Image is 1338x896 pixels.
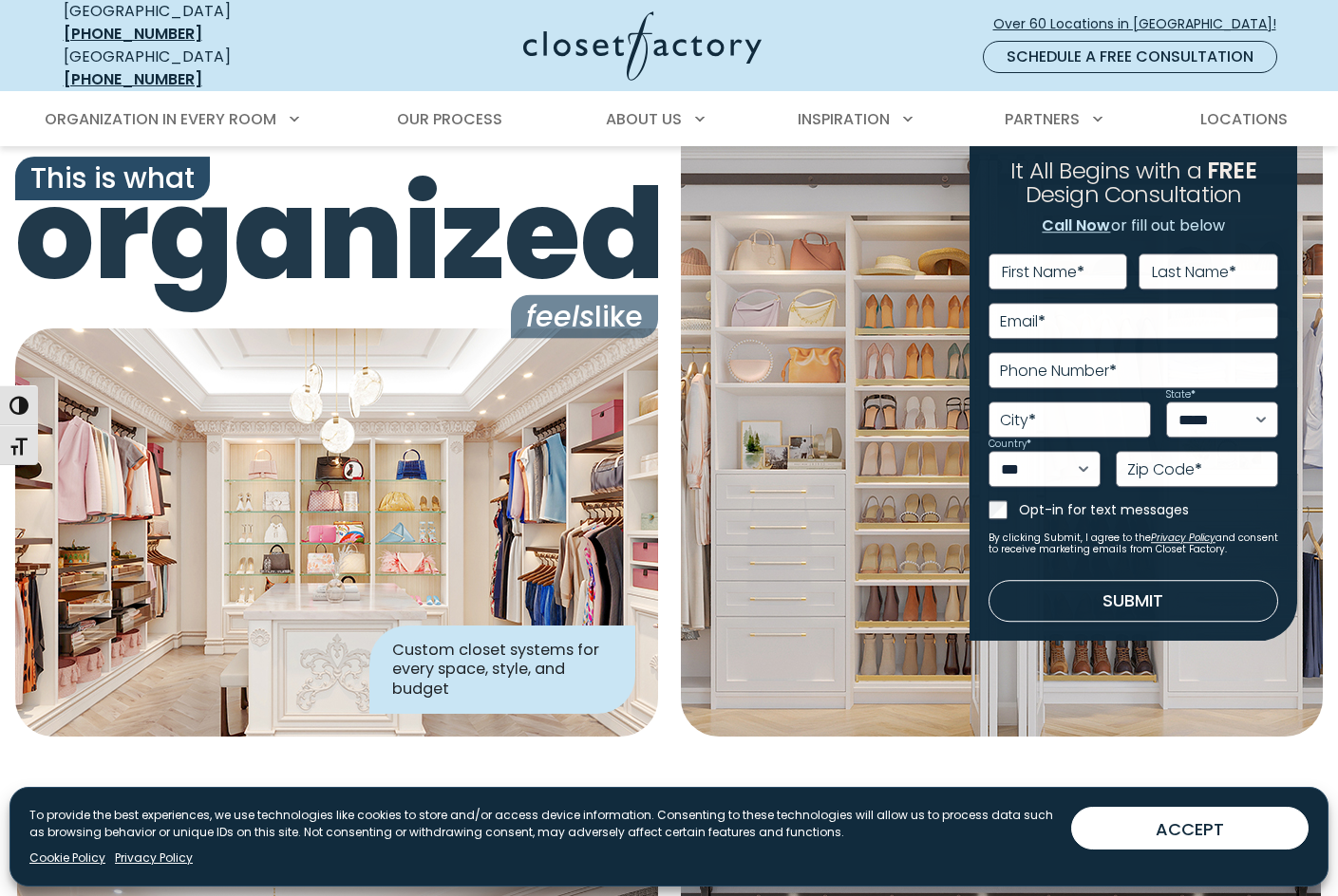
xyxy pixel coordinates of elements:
[606,108,682,130] span: About Us
[64,23,202,45] a: [PHONE_NUMBER]
[397,108,502,130] span: Our Process
[64,68,202,90] a: [PHONE_NUMBER]
[45,108,276,130] span: Organization in Every Room
[511,295,658,339] span: like
[1200,108,1288,130] span: Locations
[992,8,1292,41] a: Over 60 Locations in [GEOGRAPHIC_DATA]!
[369,625,635,714] div: Custom closet systems for every space, style, and budget
[983,41,1277,73] a: Schedule a Free Consultation
[15,173,658,297] span: organized
[993,14,1291,34] span: Over 60 Locations in [GEOGRAPHIC_DATA]!
[31,93,1308,146] nav: Primary Menu
[1005,108,1080,130] span: Partners
[64,46,339,91] div: [GEOGRAPHIC_DATA]
[523,11,762,81] img: Closet Factory Logo
[526,296,594,337] i: feels
[29,807,1056,841] p: To provide the best experiences, we use technologies like cookies to store and/or access device i...
[1071,807,1309,849] button: ACCEPT
[15,328,658,737] img: Closet Factory designed closet
[29,849,105,867] a: Cookie Policy
[798,108,890,130] span: Inspiration
[115,849,193,867] a: Privacy Policy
